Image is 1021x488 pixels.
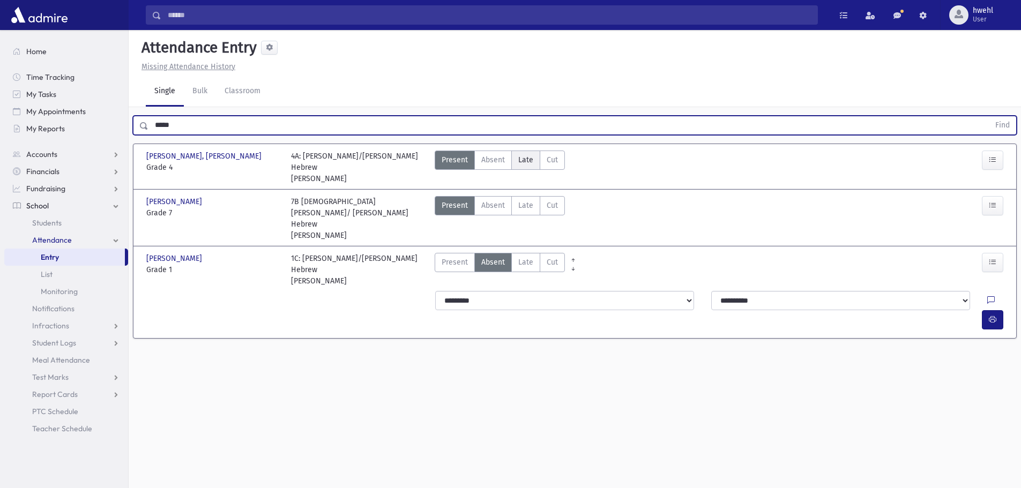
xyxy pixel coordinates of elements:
span: Teacher Schedule [32,424,92,433]
a: Bulk [184,77,216,107]
span: Late [518,257,533,268]
a: My Tasks [4,86,128,103]
span: Absent [481,257,505,268]
a: Time Tracking [4,69,128,86]
span: User [973,15,993,24]
a: Infractions [4,317,128,334]
span: Cut [547,200,558,211]
div: AttTypes [435,151,565,184]
span: Absent [481,154,505,166]
span: Cut [547,257,558,268]
span: My Reports [26,124,65,133]
span: My Tasks [26,89,56,99]
a: Test Marks [4,369,128,386]
span: Student Logs [32,338,76,348]
div: 7B [DEMOGRAPHIC_DATA][PERSON_NAME]/ [PERSON_NAME] Hebrew [PERSON_NAME] [291,196,425,241]
span: Monitoring [41,287,78,296]
span: Home [26,47,47,56]
span: Attendance [32,235,72,245]
a: Single [146,77,184,107]
span: Late [518,154,533,166]
span: Absent [481,200,505,211]
span: Grade 1 [146,264,280,275]
a: Teacher Schedule [4,420,128,437]
a: Notifications [4,300,128,317]
span: Meal Attendance [32,355,90,365]
span: Accounts [26,149,57,159]
span: Entry [41,252,59,262]
span: PTC Schedule [32,407,78,416]
span: Infractions [32,321,69,331]
img: AdmirePro [9,4,70,26]
span: [PERSON_NAME] [146,196,204,207]
div: 1C: [PERSON_NAME]/[PERSON_NAME] Hebrew [PERSON_NAME] [291,253,425,287]
span: Cut [547,154,558,166]
span: Students [32,218,62,228]
span: Time Tracking [26,72,74,82]
span: School [26,201,49,211]
a: Report Cards [4,386,128,403]
input: Search [161,5,817,25]
span: Grade 7 [146,207,280,219]
span: Late [518,200,533,211]
span: My Appointments [26,107,86,116]
a: My Appointments [4,103,128,120]
span: Grade 4 [146,162,280,173]
span: [PERSON_NAME], [PERSON_NAME] [146,151,264,162]
a: Home [4,43,128,60]
span: Fundraising [26,184,65,193]
a: Student Logs [4,334,128,351]
a: Entry [4,249,125,266]
span: Present [442,200,468,211]
button: Find [989,116,1016,134]
a: School [4,197,128,214]
a: Financials [4,163,128,180]
span: Financials [26,167,59,176]
a: Monitoring [4,283,128,300]
span: hwehl [973,6,993,15]
h5: Attendance Entry [137,39,257,57]
span: Present [442,154,468,166]
a: Classroom [216,77,269,107]
a: Meal Attendance [4,351,128,369]
a: Fundraising [4,180,128,197]
a: Accounts [4,146,128,163]
a: Attendance [4,231,128,249]
u: Missing Attendance History [141,62,235,71]
span: Test Marks [32,372,69,382]
a: Students [4,214,128,231]
span: List [41,269,53,279]
span: Report Cards [32,389,78,399]
span: Notifications [32,304,74,313]
a: PTC Schedule [4,403,128,420]
span: [PERSON_NAME] [146,253,204,264]
span: Present [442,257,468,268]
div: AttTypes [435,253,565,287]
a: Missing Attendance History [137,62,235,71]
div: AttTypes [435,196,565,241]
a: List [4,266,128,283]
div: 4A: [PERSON_NAME]/[PERSON_NAME] Hebrew [PERSON_NAME] [291,151,425,184]
a: My Reports [4,120,128,137]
